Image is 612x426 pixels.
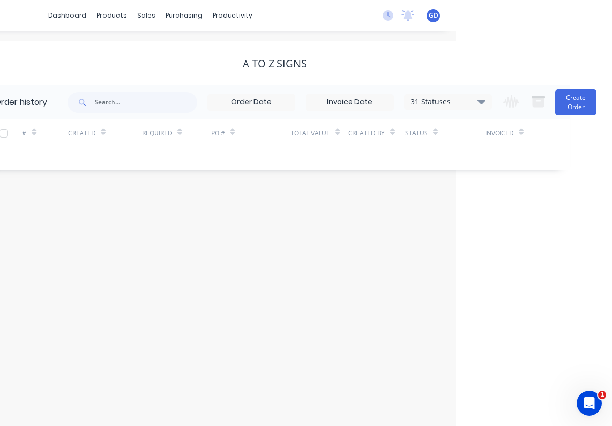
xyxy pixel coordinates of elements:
[68,119,143,147] div: Created
[348,129,385,138] div: Created By
[208,95,295,110] input: Order Date
[160,8,207,23] div: purchasing
[485,119,531,147] div: Invoiced
[22,129,26,138] div: #
[142,129,172,138] div: Required
[598,391,606,399] span: 1
[306,95,393,110] input: Invoice Date
[291,119,348,147] div: Total Value
[68,129,96,138] div: Created
[132,8,160,23] div: sales
[577,391,602,416] iframe: Intercom live chat
[211,129,225,138] div: PO #
[142,119,211,147] div: Required
[207,8,258,23] div: productivity
[95,92,197,113] input: Search...
[555,89,596,115] button: Create Order
[405,96,491,108] div: 31 Statuses
[429,11,438,20] span: GD
[485,129,514,138] div: Invoiced
[92,8,132,23] div: products
[405,129,428,138] div: Status
[243,57,307,70] div: A to Z Signs
[22,119,68,147] div: #
[291,129,330,138] div: Total Value
[348,119,405,147] div: Created By
[211,119,291,147] div: PO #
[43,8,92,23] a: dashboard
[405,119,485,147] div: Status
